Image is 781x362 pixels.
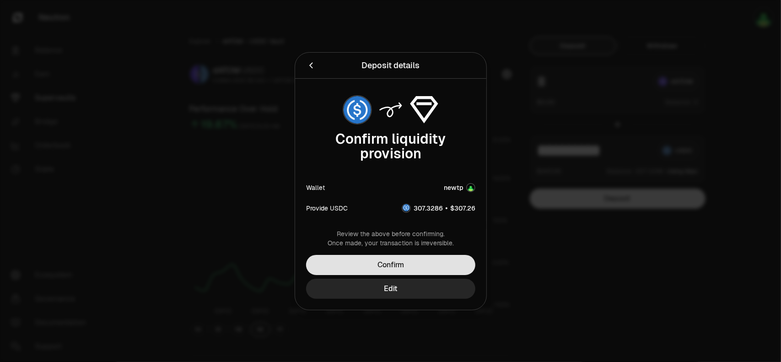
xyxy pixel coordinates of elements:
div: newtp [444,183,463,192]
button: Edit [306,279,475,299]
img: USDC Logo [403,204,410,211]
button: newtp [444,183,475,192]
div: Confirm liquidity provision [306,132,475,161]
div: Deposit details [361,59,420,72]
img: USDC Logo [344,96,371,124]
div: Review the above before confirming. Once made, your transaction is irreversible. [306,229,475,248]
button: Back [306,59,316,72]
div: Provide USDC [306,203,348,212]
button: Confirm [306,255,475,275]
div: Wallet [306,183,325,192]
img: Account Image [466,183,475,192]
